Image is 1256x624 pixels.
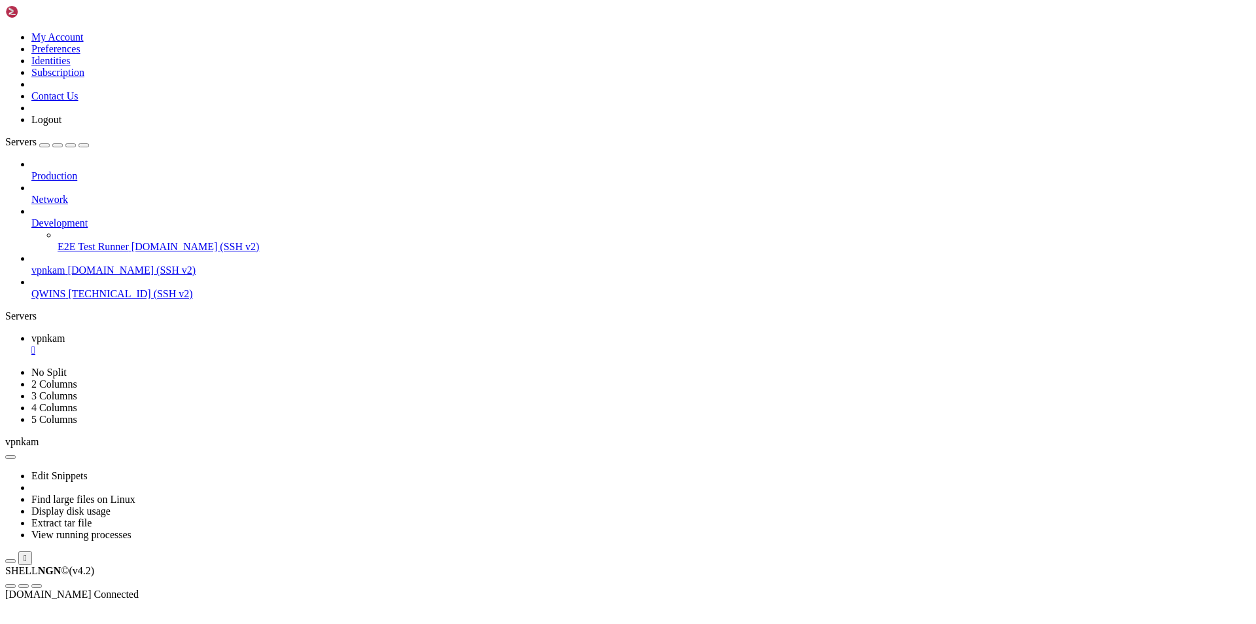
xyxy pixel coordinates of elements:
[31,194,68,205] span: Network
[31,265,65,276] span: vpnkam
[31,333,1251,356] a: vpnkam
[31,517,92,528] a: Extract tar file
[31,194,1251,206] a: Network
[31,276,1251,300] li: QWINS [TECHNICAL_ID] (SSH v2)
[58,241,1251,253] a: E2E Test Runner [DOMAIN_NAME] (SSH v2)
[31,158,1251,182] li: Production
[24,553,27,563] div: 
[31,529,131,540] a: View running processes
[5,136,89,147] a: Servers
[58,229,1251,253] li: E2E Test Runner [DOMAIN_NAME] (SSH v2)
[18,551,32,565] button: 
[31,265,1251,276] a: vpnkam [DOMAIN_NAME] (SSH v2)
[31,182,1251,206] li: Network
[31,67,84,78] a: Subscription
[31,55,71,66] a: Identities
[5,310,1251,322] div: Servers
[68,265,196,276] span: [DOMAIN_NAME] (SSH v2)
[31,31,84,43] a: My Account
[31,288,65,299] span: QWINS
[31,206,1251,253] li: Development
[31,43,80,54] a: Preferences
[31,505,111,517] a: Display disk usage
[31,390,77,401] a: 3 Columns
[31,367,67,378] a: No Split
[31,344,1251,356] a: 
[31,470,88,481] a: Edit Snippets
[31,170,77,181] span: Production
[68,288,192,299] span: [TECHNICAL_ID] (SSH v2)
[31,170,1251,182] a: Production
[5,5,80,18] img: Shellngn
[31,90,78,101] a: Contact Us
[31,217,88,229] span: Development
[31,402,77,413] a: 4 Columns
[31,494,135,505] a: Find large files on Linux
[31,414,77,425] a: 5 Columns
[5,136,37,147] span: Servers
[31,333,65,344] span: vpnkam
[131,241,260,252] span: [DOMAIN_NAME] (SSH v2)
[31,378,77,390] a: 2 Columns
[58,241,129,252] span: E2E Test Runner
[31,114,61,125] a: Logout
[5,436,39,447] span: vpnkam
[31,217,1251,229] a: Development
[31,253,1251,276] li: vpnkam [DOMAIN_NAME] (SSH v2)
[31,288,1251,300] a: QWINS [TECHNICAL_ID] (SSH v2)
